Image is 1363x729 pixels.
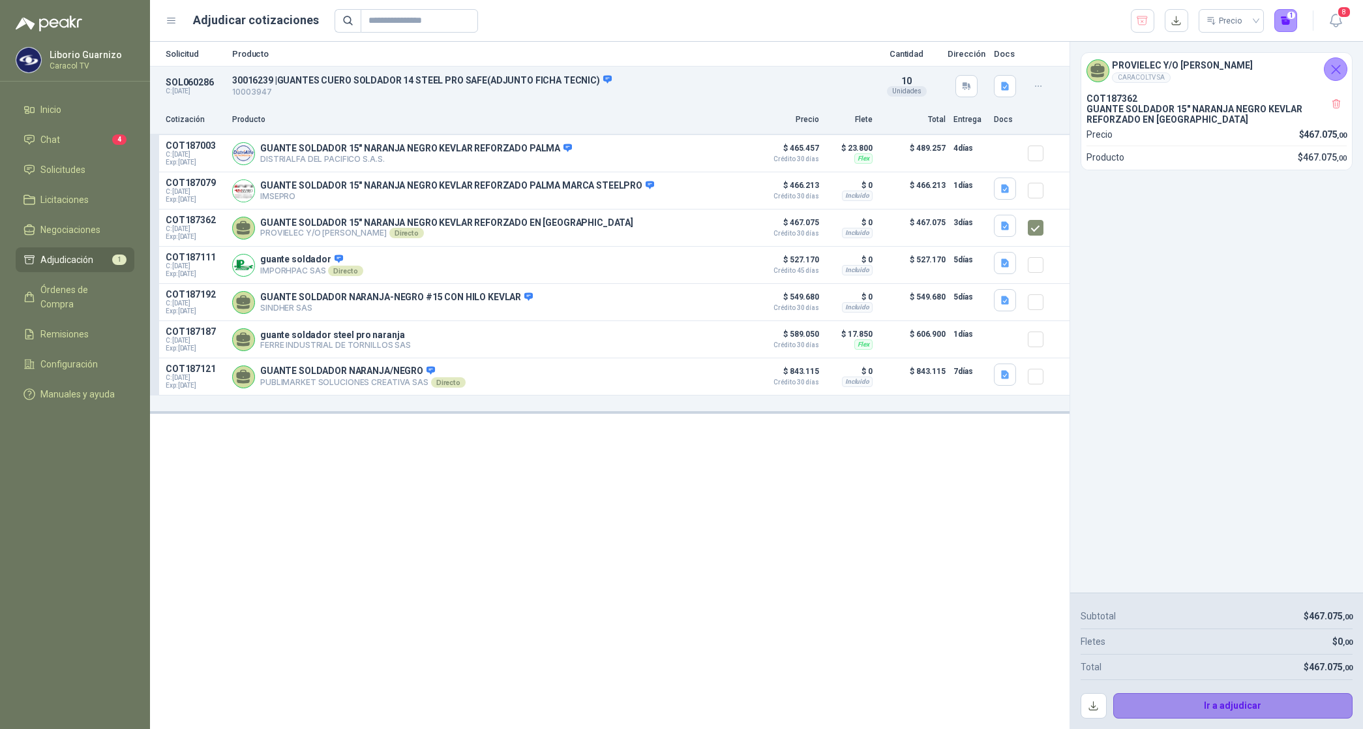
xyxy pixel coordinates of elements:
[854,153,873,164] div: Flex
[166,382,224,390] span: Exp: [DATE]
[260,292,533,303] p: GUANTE SOLDADOR NARANJA-NEGRO #15 CON HILO KEVLAR
[1337,6,1351,18] span: 8
[1298,150,1347,164] p: $
[232,114,746,126] p: Producto
[1081,53,1352,88] div: PROVIELEC Y/O [PERSON_NAME]CARACOLTV SA
[1343,638,1353,647] span: ,00
[193,11,319,29] h1: Adjudicar cotizaciones
[166,300,224,307] span: C: [DATE]
[953,326,986,342] p: 1 días
[40,387,115,401] span: Manuales y ayuda
[16,157,134,182] a: Solicitudes
[953,114,986,126] p: Entrega
[754,268,819,274] span: Crédito 45 días
[854,339,873,350] div: Flex
[166,140,224,151] p: COT187003
[166,114,224,126] p: Cotización
[166,188,224,196] span: C: [DATE]
[166,289,224,300] p: COT187192
[232,86,866,99] p: 10003947
[232,50,866,58] p: Producto
[1332,634,1353,649] p: $
[754,114,819,126] p: Precio
[16,322,134,347] a: Remisiones
[880,326,946,352] p: $ 606.900
[40,163,85,177] span: Solicitudes
[166,225,224,233] span: C: [DATE]
[947,50,986,58] p: Dirección
[233,143,254,164] img: Company Logo
[842,265,873,275] div: Incluido
[260,228,633,238] p: PROVIELEC Y/O [PERSON_NAME]
[953,289,986,305] p: 5 días
[880,215,946,241] p: $ 467.075
[260,340,411,350] p: FERRE INDUSTRIAL DE TORNILLOS SAS
[40,132,60,147] span: Chat
[233,180,254,202] img: Company Logo
[232,74,866,86] p: 30016239 | GUANTES CUERO SOLDADOR 14 STEEL PRO SAFE(ADJUNTO FICHA TECNIC)
[431,377,466,388] div: Directo
[754,178,819,200] p: $ 466.213
[880,252,946,278] p: $ 527.170
[827,178,873,193] p: $ 0
[842,302,873,313] div: Incluido
[842,191,873,201] div: Incluido
[50,50,131,59] p: Liborio Guarnizo
[166,233,224,241] span: Exp: [DATE]
[953,252,986,268] p: 5 días
[40,253,93,267] span: Adjudicación
[166,270,224,278] span: Exp: [DATE]
[754,215,819,237] p: $ 467.075
[994,114,1020,126] p: Docs
[1086,104,1347,125] p: GUANTE SOLDADOR 15" NARANJA NEGRO KEVLAR REFORZADO EN [GEOGRAPHIC_DATA]
[1304,660,1353,674] p: $
[166,77,224,87] p: SOL060286
[827,140,873,156] p: $ 23.800
[880,178,946,204] p: $ 466.213
[166,87,224,95] p: C: [DATE]
[1086,93,1347,104] p: COT187362
[166,215,224,225] p: COT187362
[16,217,134,242] a: Negociaciones
[16,382,134,407] a: Manuales y ayuda
[754,140,819,163] p: $ 465.457
[827,252,873,268] p: $ 0
[260,180,654,192] p: GUANTE SOLDADOR 15" NARANJA NEGRO KEVLAR REFORZADO PALMA MARCA STEELPRO
[166,364,224,374] p: COT187121
[1343,613,1353,621] span: ,00
[50,62,131,70] p: Caracol TV
[16,187,134,212] a: Licitaciones
[1337,131,1347,140] span: ,00
[1338,636,1353,647] span: 0
[827,215,873,230] p: $ 0
[1324,57,1347,81] button: Cerrar
[16,127,134,152] a: Chat4
[754,252,819,274] p: $ 527.170
[754,305,819,311] span: Crédito 30 días
[1112,72,1171,83] div: CARACOLTV SA
[754,289,819,311] p: $ 549.680
[16,277,134,317] a: Órdenes de Compra
[16,48,41,72] img: Company Logo
[166,345,224,352] span: Exp: [DATE]
[754,379,819,386] span: Crédito 30 días
[16,247,134,272] a: Adjudicación1
[827,326,873,342] p: $ 17.850
[260,365,466,377] p: GUANTE SOLDADOR NARANJA/NEGRO
[260,217,633,228] p: GUANTE SOLDADOR 15" NARANJA NEGRO KEVLAR REFORZADO EN [GEOGRAPHIC_DATA]
[260,266,363,276] p: IMPORHPAC SAS
[166,326,224,337] p: COT187187
[1274,9,1298,33] button: 1
[754,326,819,349] p: $ 589.050
[1299,127,1347,142] p: $
[1324,9,1347,33] button: 8
[1086,127,1113,142] p: Precio
[1304,609,1353,623] p: $
[1112,58,1253,72] h4: PROVIELEC Y/O [PERSON_NAME]
[260,254,363,266] p: guante soldador
[166,196,224,204] span: Exp: [DATE]
[233,255,254,276] img: Company Logo
[1303,152,1347,163] span: 467.075
[166,252,224,262] p: COT187111
[166,159,224,166] span: Exp: [DATE]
